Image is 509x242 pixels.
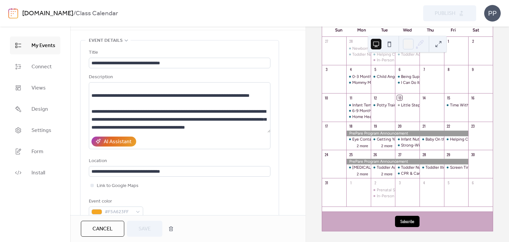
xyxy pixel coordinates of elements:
[371,52,395,57] div: Helping Children Process Change & Siblings
[395,165,420,170] div: Toddler Nutrition & Toddler Play
[346,102,371,108] div: Infant Temperament & Creating Courage
[377,52,457,57] div: Helping Children Process Change & Siblings
[470,67,475,72] div: 9
[371,193,395,199] div: In-Person Prenatal Series
[10,36,60,54] a: My Events
[31,84,46,92] span: Views
[377,193,423,199] div: In-Person Prenatal Series
[31,127,51,135] span: Settings
[425,165,491,170] div: Toddler Illness & Toddler Oral Health
[422,95,426,100] div: 14
[422,180,426,185] div: 4
[97,182,139,190] span: Link to Google Maps
[324,152,329,157] div: 24
[425,137,499,142] div: Baby On the Move & Staying Out of Debt
[346,159,468,164] div: PrePare Program Announcement
[371,187,395,193] div: Prenatal Series
[346,114,371,120] div: Home Health & Anger Management
[89,49,269,57] div: Title
[377,102,462,108] div: Potty Training & Fighting the Impulse to Spend
[378,143,395,148] button: 2 more
[91,137,136,147] button: AI Assistant
[10,79,60,97] a: Views
[81,221,124,237] button: Cancel
[352,52,410,57] div: Toddler Nutrition & Toddler Play
[397,67,402,72] div: 6
[395,143,420,148] div: Strong-Willed Children & Bonding With Your Toddler
[401,102,449,108] div: Little Steps Altered Hours
[377,165,452,170] div: Toddler Accidents & Your Financial Future
[31,42,55,50] span: My Events
[422,124,426,129] div: 21
[346,131,468,136] div: PrePare Program Announcement
[465,24,487,37] div: Sat
[348,180,353,185] div: 1
[373,95,378,100] div: 12
[324,124,329,129] div: 17
[352,114,412,120] div: Home Health & [MEDICAL_DATA]
[442,24,465,37] div: Fri
[31,148,43,156] span: Form
[373,152,378,157] div: 26
[10,164,60,182] a: Install
[420,137,444,142] div: Baby On the Move & Staying Out of Debt
[446,124,451,129] div: 22
[395,137,420,142] div: Infant Nutrition & Budget 101
[446,152,451,157] div: 29
[446,39,451,44] div: 1
[89,37,123,45] span: Event details
[397,180,402,185] div: 3
[371,137,395,142] div: Getting Your Child to Eat & Creating Confidence
[444,137,469,142] div: Helping Children Process Change & Siblings
[92,225,113,233] span: Cancel
[104,138,132,146] div: AI Assistant
[324,39,329,44] div: 27
[31,169,45,177] span: Install
[396,24,419,37] div: Wed
[371,57,395,63] div: In-Person Prenatal Series
[350,24,373,37] div: Mon
[397,124,402,129] div: 20
[348,95,353,100] div: 11
[401,171,442,176] div: CPR & Car Seat Safety
[401,143,496,148] div: Strong-Willed Children & Bonding With Your Toddler
[348,39,353,44] div: 28
[422,152,426,157] div: 28
[22,7,73,20] a: [DOMAIN_NAME]
[446,95,451,100] div: 15
[401,137,454,142] div: Infant Nutrition & Budget 101
[401,165,459,170] div: Toddler Nutrition & Toddler Play
[470,152,475,157] div: 30
[377,187,404,193] div: Prenatal Series
[377,137,465,142] div: Getting Your Child to Eat & Creating Confidence
[470,39,475,44] div: 2
[346,165,371,170] div: Postpartum Depression & Mommy Nutrition
[346,80,371,86] div: Mommy Milestones & Creating Kindness
[352,74,432,80] div: 0-3 Month & 3-6 Month Infant Expectations
[419,24,442,37] div: Thu
[446,67,451,72] div: 8
[444,102,469,108] div: Time With Toddler & Words Matter: Silent Words
[395,216,420,227] button: Subscribe
[348,67,353,72] div: 4
[373,24,396,37] div: Tue
[346,74,371,80] div: 0-3 Month & 3-6 Month Infant Expectations
[444,165,469,170] div: Screen Time and You & Toddler Safety
[352,46,431,51] div: Newborn Sickness & [MEDICAL_DATA] Time
[373,124,378,129] div: 19
[76,7,118,20] b: Class Calendar
[324,95,329,100] div: 10
[352,108,433,114] div: 6-9 Month & 9-12 Month Infant Expectations
[352,165,420,170] div: [MEDICAL_DATA] & Mommy Nutrition
[395,80,420,86] div: I Can Do It Myself & Sleeping, Bedtime, and Mornings
[395,171,420,176] div: CPR & Car Seat Safety
[446,180,451,185] div: 5
[397,95,402,100] div: 13
[346,52,371,57] div: Toddler Nutrition & Toddler Play
[422,67,426,72] div: 7
[378,171,395,176] button: 2 more
[470,124,475,129] div: 23
[395,74,420,80] div: Being Super Mom & Credit Scores: the Good, the Bad, the Ugly
[470,180,475,185] div: 6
